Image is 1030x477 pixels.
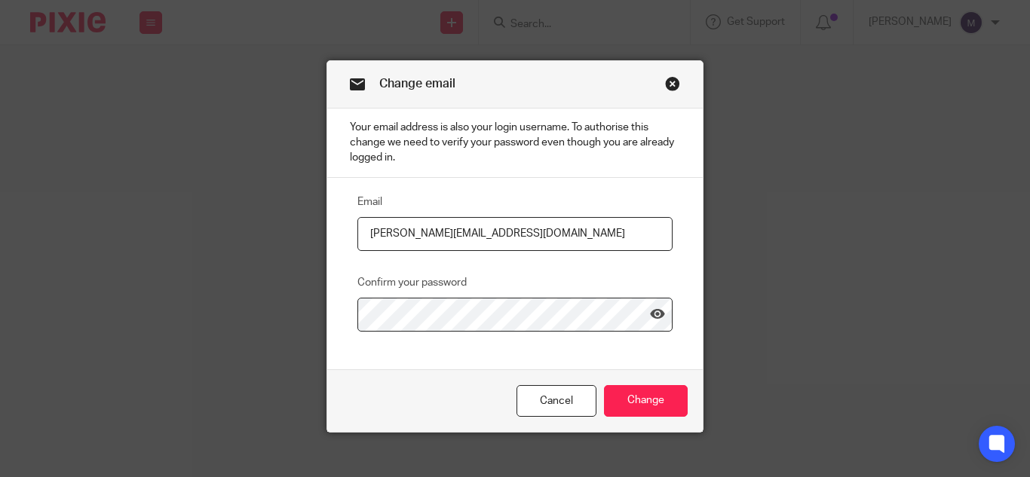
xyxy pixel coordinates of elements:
input: Change [604,385,688,417]
a: Cancel [517,385,596,417]
span: Change email [379,78,455,90]
label: Confirm your password [357,275,467,290]
label: Email [357,194,382,209]
a: Close this dialog window [665,76,680,96]
p: Your email address is also your login username. To authorise this change we need to verify your p... [327,109,703,178]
